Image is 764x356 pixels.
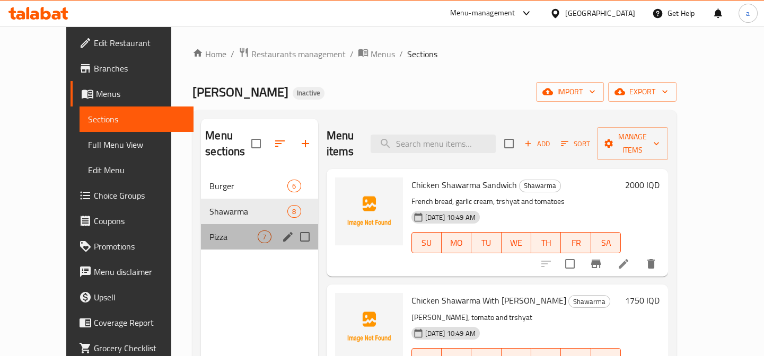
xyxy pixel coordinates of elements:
[71,30,194,56] a: Edit Restaurant
[80,106,194,132] a: Sections
[192,47,677,61] nav: breadcrumb
[245,132,267,155] span: Select all sections
[559,253,581,275] span: Select to update
[502,232,531,253] button: WE
[617,85,668,99] span: export
[520,136,554,152] span: Add item
[71,310,194,335] a: Coverage Report
[407,48,437,60] span: Sections
[358,47,395,61] a: Menus
[293,88,324,97] span: Inactive
[71,259,194,284] a: Menu disclaimer
[568,295,610,308] div: Shawarma
[88,113,186,126] span: Sections
[411,195,621,208] p: French bread, garlic cream, trshyat and tomatoes
[565,7,635,19] div: [GEOGRAPHIC_DATA]
[523,138,551,150] span: Add
[88,164,186,176] span: Edit Menu
[209,180,287,192] div: Burger
[371,48,395,60] span: Menus
[251,48,346,60] span: Restaurants management
[498,132,520,155] span: Select section
[94,342,186,354] span: Grocery Checklist
[287,180,301,192] div: items
[625,177,660,192] h6: 2000 IQD
[591,232,621,253] button: SA
[608,82,677,102] button: export
[446,235,467,251] span: MO
[595,235,617,251] span: SA
[94,215,186,227] span: Coupons
[597,127,668,160] button: Manage items
[94,37,186,49] span: Edit Restaurant
[476,235,497,251] span: TU
[88,138,186,151] span: Full Menu View
[421,212,480,222] span: [DATE] 10:49 AM
[536,82,604,102] button: import
[583,251,609,277] button: Branch-specific-item
[293,131,318,156] button: Add section
[638,251,664,277] button: delete
[561,232,591,253] button: FR
[201,224,318,250] div: Pizza7edit
[71,284,194,310] a: Upsell
[267,131,293,156] span: Sort sections
[71,234,194,259] a: Promotions
[71,56,194,81] a: Branches
[239,47,346,61] a: Restaurants management
[94,189,186,202] span: Choice Groups
[605,130,660,157] span: Manage items
[561,138,590,150] span: Sort
[201,199,318,224] div: Shawarma8
[94,265,186,278] span: Menu disclaimer
[192,80,288,104] span: [PERSON_NAME]
[201,173,318,199] div: Burger6
[350,48,354,60] li: /
[94,62,186,75] span: Branches
[192,48,226,60] a: Home
[442,232,471,253] button: MO
[71,183,194,208] a: Choice Groups
[531,232,561,253] button: TH
[80,157,194,183] a: Edit Menu
[565,235,586,251] span: FR
[258,230,271,243] div: items
[421,328,480,339] span: [DATE] 10:49 AM
[288,181,300,191] span: 6
[201,169,318,254] nav: Menu sections
[411,311,621,324] p: [PERSON_NAME], tomato and trshyat
[399,48,403,60] li: /
[280,229,296,245] button: edit
[506,235,527,251] span: WE
[335,177,403,245] img: Chicken Shawarma Sandwich
[94,240,186,253] span: Promotions
[80,132,194,157] a: Full Menu View
[554,136,597,152] span: Sort items
[450,7,515,20] div: Menu-management
[293,87,324,100] div: Inactive
[371,135,496,153] input: search
[94,316,186,329] span: Coverage Report
[71,208,194,234] a: Coupons
[411,232,442,253] button: SU
[71,81,194,106] a: Menus
[535,235,557,251] span: TH
[96,87,186,100] span: Menus
[327,128,358,159] h2: Menu items
[520,136,554,152] button: Add
[617,257,630,270] a: Edit menu item
[94,291,186,304] span: Upsell
[288,207,300,217] span: 8
[746,7,750,19] span: a
[411,292,566,308] span: Chicken Shawarma With [PERSON_NAME]
[558,136,593,152] button: Sort
[471,232,501,253] button: TU
[231,48,234,60] li: /
[209,205,287,218] span: Shawarma
[258,232,270,242] span: 7
[205,128,251,159] h2: Menu sections
[209,230,258,243] span: Pizza
[569,296,610,308] span: Shawarma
